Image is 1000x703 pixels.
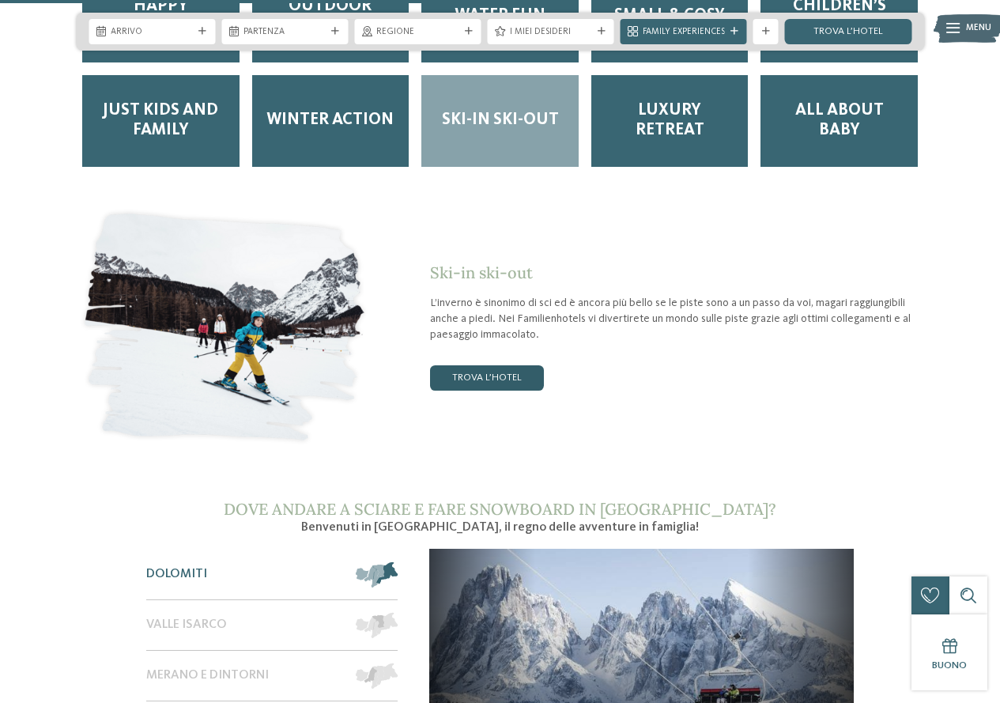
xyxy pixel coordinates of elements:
span: Dove andare a sciare e fare snowboard in [GEOGRAPHIC_DATA]? [224,499,776,519]
span: Dolomiti [146,567,207,582]
span: Arrivo [111,26,193,39]
a: trova l’hotel [785,19,911,44]
span: Valle Isarco [146,618,227,633]
a: trova l’hotel [430,365,544,391]
span: Winter Action [266,111,394,130]
span: All about baby [773,101,905,141]
span: Merano e dintorni [146,668,269,683]
span: I miei desideri [510,26,592,39]
img: Hotel sulle piste da sci per bambini: divertimento senza confini [76,205,373,449]
a: Buono [911,614,987,690]
span: Partenza [243,26,326,39]
span: Benvenuti in [GEOGRAPHIC_DATA], il regno delle avventure in famiglia! [301,521,699,534]
span: Small & Cosy [614,6,725,26]
span: Family Experiences [643,26,725,39]
span: Ski-in ski-out [442,111,559,130]
span: Luxury Retreat [604,101,736,141]
span: Water Fun [455,6,545,26]
span: Ski-in ski-out [430,263,533,282]
span: Regione [376,26,458,39]
span: Just kids and family [95,101,227,141]
span: Buono [932,660,967,671]
p: L’inverno è sinonimo di sci ed è ancora più bello se le piste sono a un passo da voi, magari ragg... [430,295,924,342]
